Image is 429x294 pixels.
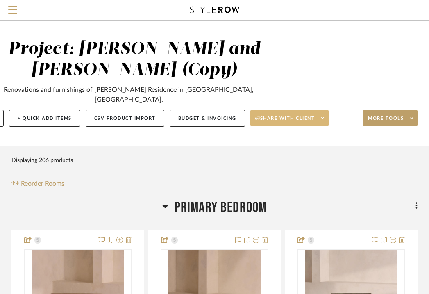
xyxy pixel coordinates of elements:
[255,115,315,128] span: Share with client
[170,110,245,127] button: Budget & Invoicing
[250,110,329,126] button: Share with client
[1,85,256,105] div: Renovations and furnishings of [PERSON_NAME] Residence in [GEOGRAPHIC_DATA], [GEOGRAPHIC_DATA].
[11,152,73,169] div: Displaying 206 products
[363,110,418,126] button: More tools
[86,110,164,127] button: CSV Product Import
[175,199,267,217] span: Primary Bedroom
[8,41,260,79] div: Project: [PERSON_NAME] and [PERSON_NAME] (Copy)
[9,110,80,127] button: + Quick Add Items
[21,179,64,189] span: Reorder Rooms
[368,115,404,128] span: More tools
[11,179,64,189] button: Reorder Rooms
